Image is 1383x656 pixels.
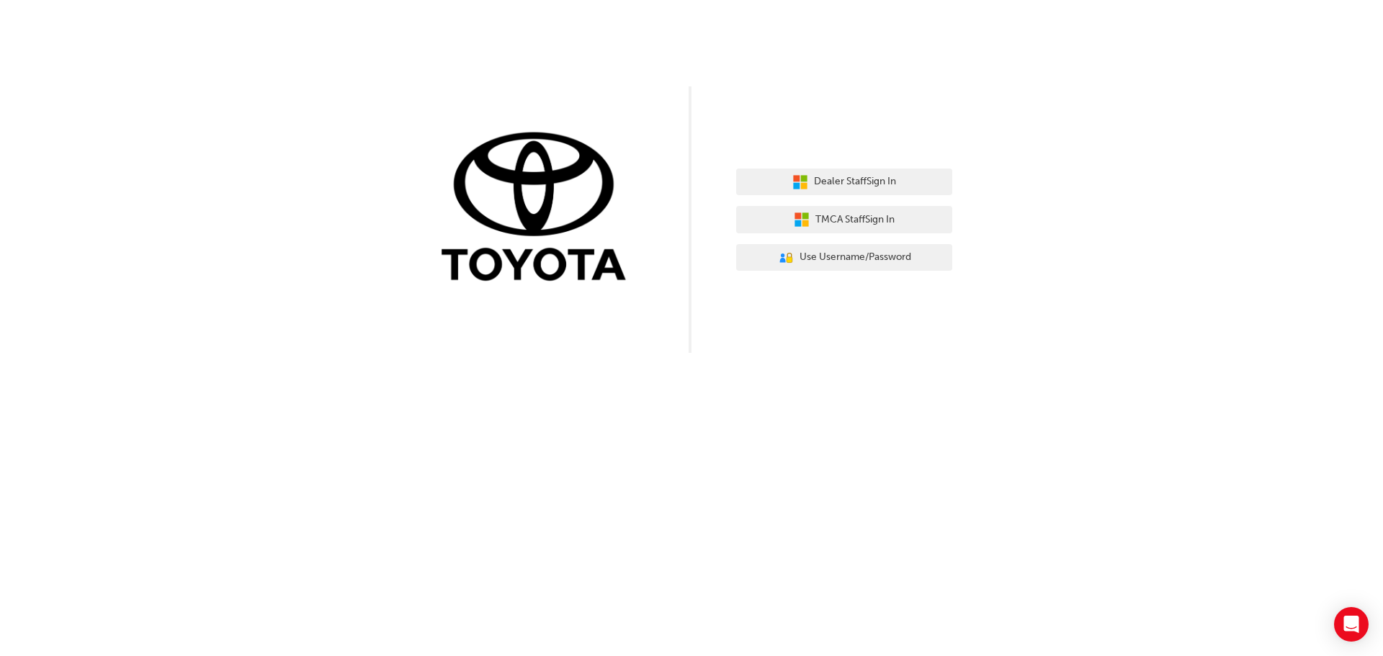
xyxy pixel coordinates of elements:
img: Trak [431,129,647,288]
button: Use Username/Password [736,244,952,271]
button: Dealer StaffSign In [736,169,952,196]
span: TMCA Staff Sign In [815,212,895,228]
div: Open Intercom Messenger [1334,607,1369,642]
button: TMCA StaffSign In [736,206,952,233]
span: Use Username/Password [800,249,911,266]
span: Dealer Staff Sign In [814,174,896,190]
